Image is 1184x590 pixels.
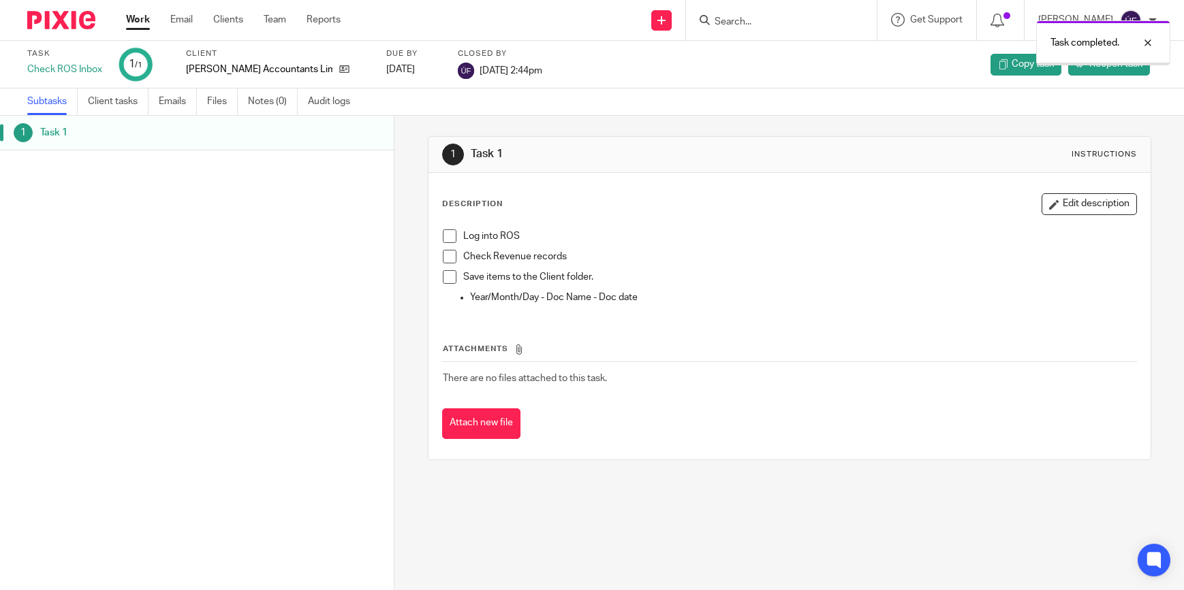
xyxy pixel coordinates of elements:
label: Closed by [458,48,542,59]
a: Work [126,13,150,27]
a: Client tasks [88,88,149,115]
button: Edit description [1042,193,1137,215]
p: Task completed. [1050,36,1119,50]
a: Emails [159,88,197,115]
p: Year/Month/Day - Doc Name - Doc date [470,291,1136,304]
p: Log into ROS [463,229,1136,243]
div: Instructions [1072,149,1137,160]
div: 1 [442,144,464,165]
p: Save items to the Client folder. [463,270,1136,284]
a: Team [264,13,286,27]
a: Notes (0) [248,88,298,115]
label: Due by [386,48,441,59]
h1: Task 1 [471,147,818,161]
p: [PERSON_NAME] Accountants Limited [186,63,332,76]
small: /1 [135,61,142,69]
button: Attach new file [442,408,520,439]
a: Clients [213,13,243,27]
label: Task [27,48,102,59]
img: svg%3E [1120,10,1142,31]
div: [DATE] [386,63,441,76]
span: Attachments [443,345,508,353]
label: Client [186,48,369,59]
div: Check ROS Inbox [27,63,102,76]
a: Email [170,13,193,27]
a: Subtasks [27,88,78,115]
div: 1 [129,56,142,72]
a: Reports [307,13,341,27]
img: Pixie [27,11,95,29]
h1: Task 1 [40,122,267,143]
div: 1 [14,123,33,142]
img: svg%3E [458,63,474,79]
a: Files [207,88,238,115]
span: There are no files attached to this task. [443,374,607,383]
span: [DATE] 2:44pm [480,65,542,75]
p: Description [442,199,503,210]
a: Audit logs [308,88,360,115]
p: Check Revenue records [463,250,1136,263]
